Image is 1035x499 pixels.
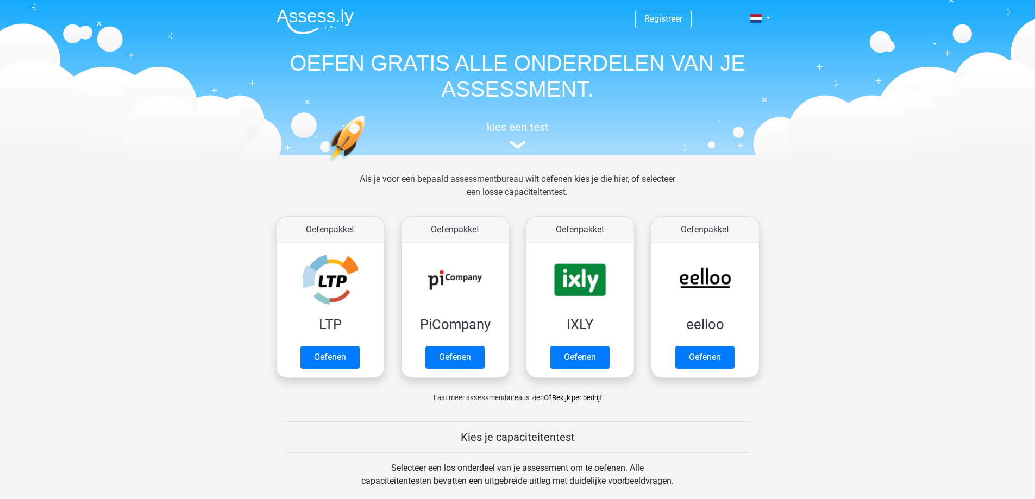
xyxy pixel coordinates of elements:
[268,50,768,102] h1: OEFEN GRATIS ALLE ONDERDELEN VAN JE ASSESSMENT.
[644,14,682,24] a: Registreer
[268,382,768,404] div: of
[675,346,735,369] a: Oefenen
[328,115,407,213] img: oefenen
[550,346,610,369] a: Oefenen
[351,173,684,212] div: Als je voor een bepaald assessmentbureau wilt oefenen kies je die hier, of selecteer een losse ca...
[552,394,602,402] a: Bekijk per bedrijf
[286,431,750,444] h5: Kies je capaciteitentest
[434,394,544,402] span: Laat meer assessmentbureaus zien
[510,141,526,149] img: assessment
[277,9,354,34] img: Assessly
[268,121,768,149] a: kies een test
[268,121,768,134] h5: kies een test
[300,346,360,369] a: Oefenen
[425,346,485,369] a: Oefenen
